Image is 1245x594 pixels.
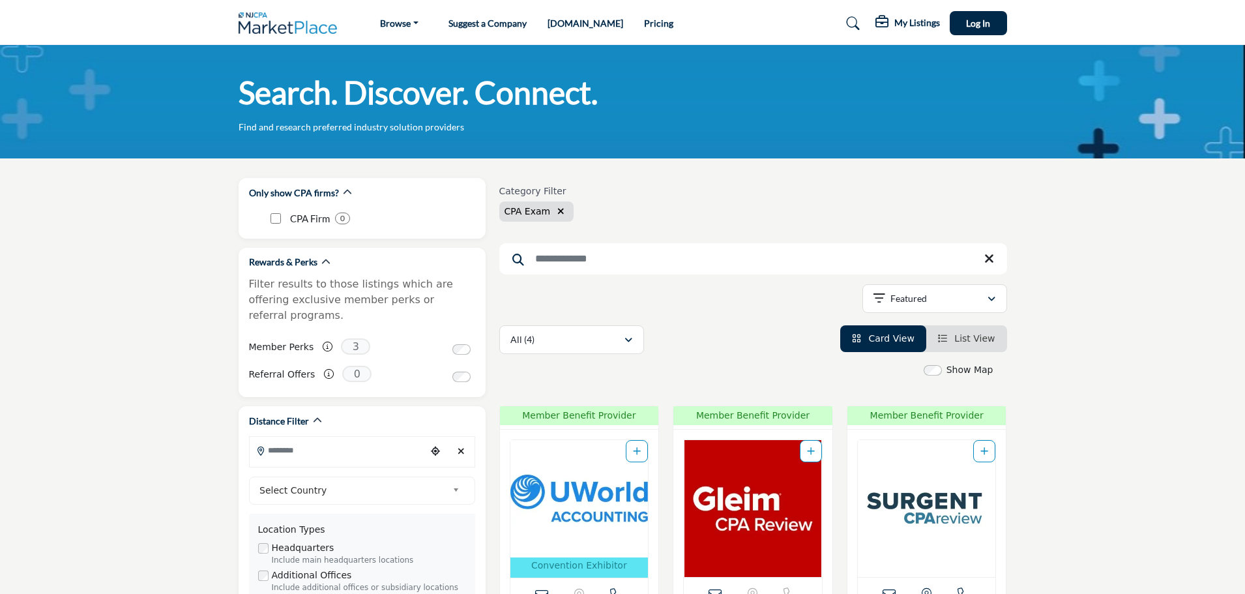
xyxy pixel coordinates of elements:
[448,18,527,29] a: Suggest a Company
[677,409,828,423] span: Member Benefit Provider
[249,415,309,428] h2: Distance Filter
[852,333,915,344] a: View Card
[531,559,627,572] p: Convention Exhibitor
[271,213,281,224] input: CPA Firm checkbox
[858,440,996,577] img: Surgent CPA Review
[452,344,471,355] input: Switch to Member Perks
[890,292,927,305] p: Featured
[633,446,641,456] a: Add To List
[249,276,475,323] p: Filter results to those listings which are offering exclusive member perks or referral programs.
[851,409,1003,423] span: Member Benefit Provider
[644,18,673,29] a: Pricing
[335,213,350,224] div: 0 Results For CPA Firm
[504,409,655,423] span: Member Benefit Provider
[290,211,330,226] p: CPA Firm: CPA Firm
[272,555,466,567] div: Include main headquarters locations
[239,121,464,134] p: Find and research preferred industry solution providers
[946,363,993,377] label: Show Map
[340,214,345,223] b: 0
[341,338,370,355] span: 3
[452,438,471,466] div: Clear search location
[342,366,372,382] span: 0
[259,483,447,498] span: Select Country
[807,446,815,456] a: Add To List
[239,72,598,113] h1: Search. Discover. Connect.
[249,363,315,386] label: Referral Offers
[840,325,926,352] li: Card View
[272,569,352,582] label: Additional Offices
[452,372,471,382] input: Switch to Referral Offers
[834,13,868,34] a: Search
[510,440,649,557] img: UWorld CPA Review
[862,284,1007,313] button: Featured
[499,325,644,354] button: All (4)
[250,438,426,463] input: Search Location
[510,333,535,346] p: All (4)
[950,11,1007,35] button: Log In
[966,18,990,29] span: Log In
[868,333,914,344] span: Card View
[875,16,940,31] div: My Listings
[938,333,995,344] a: View List
[510,440,649,578] a: Open Listing in new tab
[249,256,317,269] h2: Rewards & Perks
[684,440,822,577] img: Gleim CPA Exam Prep
[371,14,428,33] a: Browse
[548,18,623,29] a: [DOMAIN_NAME]
[258,523,466,537] div: Location Types
[684,440,822,577] a: Open Listing in new tab
[499,186,574,197] h6: Category Filter
[426,438,445,466] div: Choose your current location
[980,446,988,456] a: Add To List
[272,541,334,555] label: Headquarters
[926,325,1007,352] li: List View
[954,333,995,344] span: List View
[858,440,996,577] a: Open Listing in new tab
[505,206,551,216] span: CPA Exam
[249,336,314,359] label: Member Perks
[249,186,339,200] h2: Only show CPA firms?
[272,582,466,594] div: Include additional offices or subsidiary locations
[239,12,344,34] img: Site Logo
[894,17,940,29] h5: My Listings
[499,243,1007,275] input: Search Keyword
